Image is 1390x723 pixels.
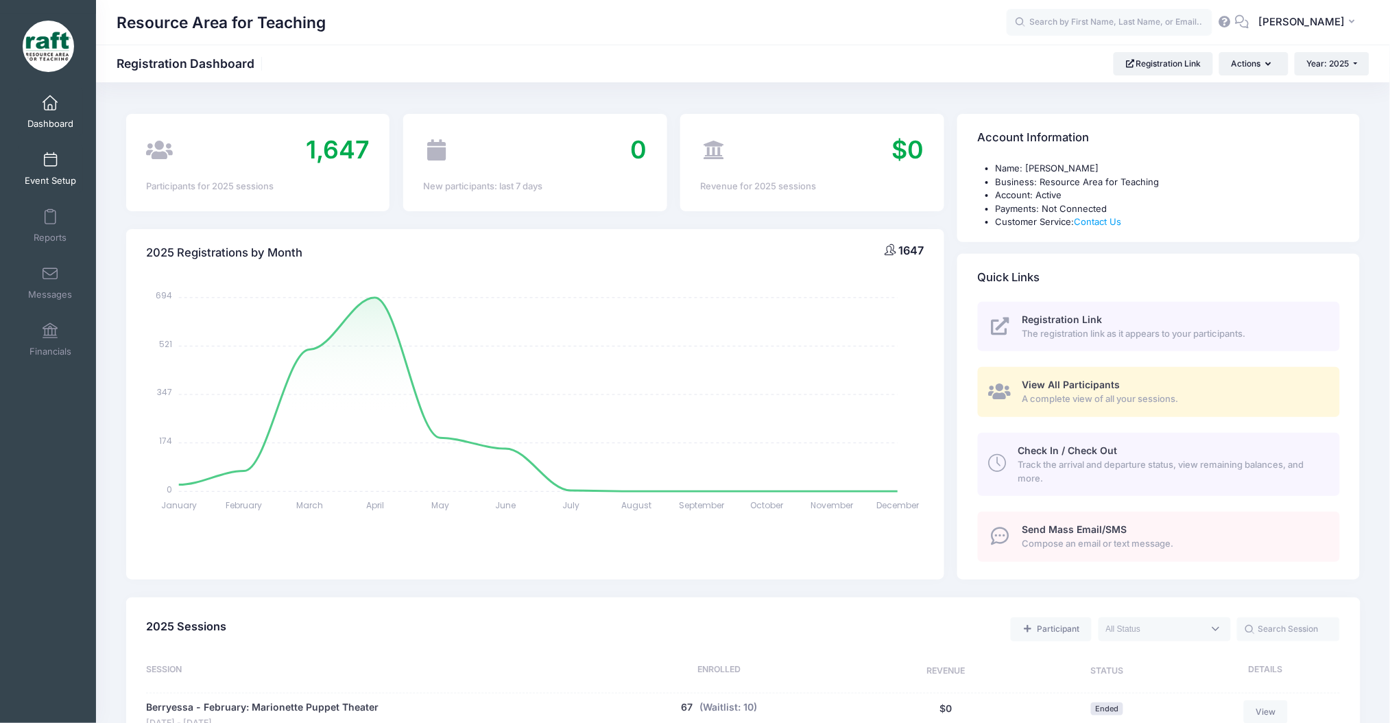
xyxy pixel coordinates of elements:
[167,484,172,495] tspan: 0
[1022,392,1325,406] span: A complete view of all your sessions.
[296,499,323,511] tspan: March
[621,499,651,511] tspan: August
[699,700,757,715] button: (Waitlist: 10)
[18,316,83,364] a: Financials
[159,338,172,350] tspan: 521
[495,499,516,511] tspan: June
[978,258,1040,297] h4: Quick Links
[996,202,1340,216] li: Payments: Not Connected
[156,289,172,301] tspan: 694
[34,232,67,244] span: Reports
[750,499,784,511] tspan: October
[978,367,1340,417] a: View All Participants A complete view of all your sessions.
[1106,623,1203,635] textarea: Search
[876,499,920,511] tspan: December
[117,7,326,38] h1: Resource Area for Teaching
[29,346,71,357] span: Financials
[1258,14,1345,29] span: [PERSON_NAME]
[146,700,379,715] a: Berryessa - February: Marionette Puppet Theater
[27,118,73,130] span: Dashboard
[146,233,302,272] h4: 2025 Registrations by Month
[679,499,725,511] tspan: September
[1029,663,1184,680] div: Status
[366,499,383,511] tspan: April
[1219,52,1288,75] button: Actions
[978,302,1340,352] a: Registration Link The registration link as it appears to your participants.
[681,700,693,715] button: 67
[978,119,1090,158] h4: Account Information
[1007,9,1212,36] input: Search by First Name, Last Name, or Email...
[1075,216,1122,227] a: Contact Us
[146,663,576,680] div: Session
[996,162,1340,176] li: Name: [PERSON_NAME]
[1307,58,1350,69] span: Year: 2025
[892,134,924,165] span: $0
[23,21,74,72] img: Resource Area for Teaching
[700,180,924,193] div: Revenue for 2025 sessions
[630,134,647,165] span: 0
[978,433,1340,496] a: Check In / Check Out Track the arrival and departure status, view remaining balances, and more.
[811,499,854,511] tspan: November
[18,88,83,136] a: Dashboard
[1295,52,1369,75] button: Year: 2025
[1237,617,1340,641] input: Search Session
[1185,663,1340,680] div: Details
[28,289,72,300] span: Messages
[1114,52,1213,75] a: Registration Link
[1249,7,1369,38] button: [PERSON_NAME]
[1022,313,1103,325] span: Registration Link
[978,512,1340,562] a: Send Mass Email/SMS Compose an email or text message.
[576,663,863,680] div: Enrolled
[226,499,262,511] tspan: February
[423,180,647,193] div: New participants: last 7 days
[146,180,370,193] div: Participants for 2025 sessions
[996,176,1340,189] li: Business: Resource Area for Teaching
[1022,523,1127,535] span: Send Mass Email/SMS
[1091,702,1123,715] span: Ended
[161,499,197,511] tspan: January
[25,175,76,187] span: Event Setup
[1022,327,1325,341] span: The registration link as it appears to your participants.
[306,134,370,165] span: 1,647
[18,202,83,250] a: Reports
[863,663,1030,680] div: Revenue
[996,215,1340,229] li: Customer Service:
[157,386,172,398] tspan: 347
[1022,537,1325,551] span: Compose an email or text message.
[1018,445,1117,456] span: Check In / Check Out
[18,145,83,193] a: Event Setup
[117,56,266,71] h1: Registration Dashboard
[18,259,83,307] a: Messages
[1022,379,1121,390] span: View All Participants
[899,244,924,257] span: 1647
[562,499,579,511] tspan: July
[1018,458,1324,485] span: Track the arrival and departure status, view remaining balances, and more.
[159,435,172,447] tspan: 174
[1011,617,1092,641] a: Add a new manual registration
[146,619,226,633] span: 2025 Sessions
[996,189,1340,202] li: Account: Active
[431,499,449,511] tspan: May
